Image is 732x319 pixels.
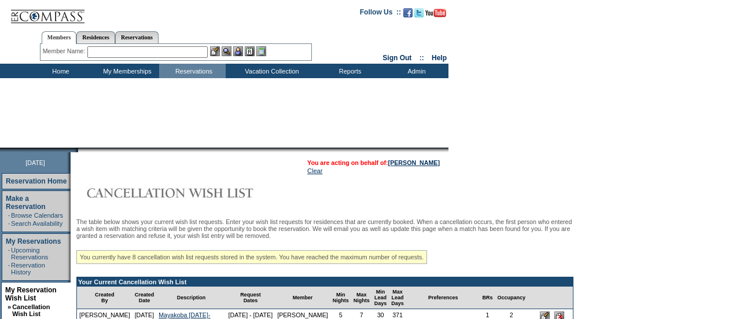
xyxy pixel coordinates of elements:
td: Reports [315,64,382,78]
img: b_calculator.gif [256,46,266,56]
td: Follow Us :: [360,7,401,21]
img: Reservations [245,46,255,56]
a: Members [42,31,77,44]
td: My Memberships [93,64,159,78]
a: Clear [307,167,322,174]
a: Help [432,54,447,62]
a: Reservation History [11,262,45,276]
td: Created Date [133,287,157,309]
td: · [8,212,10,219]
img: b_edit.gif [210,46,220,56]
a: Follow us on Twitter [414,12,424,19]
td: Min Lead Days [372,287,389,309]
a: Sign Out [382,54,411,62]
td: Max Lead Days [389,287,406,309]
span: You are acting on behalf of: [307,159,440,166]
td: Member [275,287,330,309]
td: Reservations [159,64,226,78]
img: View [222,46,231,56]
a: [PERSON_NAME] [388,159,440,166]
td: · [8,262,10,276]
a: Become our fan on Facebook [403,12,413,19]
span: [DATE] [25,159,45,166]
b: » [8,303,11,310]
td: BRs [480,287,495,309]
td: Created By [77,287,133,309]
a: Search Availability [11,220,62,227]
td: Max Nights [351,287,372,309]
a: Residences [76,31,115,43]
td: Your Current Cancellation Wish List [77,277,573,287]
span: :: [420,54,424,62]
img: Subscribe to our YouTube Channel [425,9,446,17]
a: Cancellation Wish List [12,303,50,317]
nobr: [DATE] - [DATE] [229,311,273,318]
img: Become our fan on Facebook [403,8,413,17]
td: Home [26,64,93,78]
img: Follow us on Twitter [414,8,424,17]
a: My Reservation Wish List [5,286,57,302]
td: Occupancy [495,287,528,309]
td: Vacation Collection [226,64,315,78]
img: Cancellation Wish List [76,181,308,204]
img: blank.gif [78,148,79,152]
a: Subscribe to our YouTube Channel [425,12,446,19]
a: My Reservations [6,237,61,245]
img: promoShadowLeftCorner.gif [74,148,78,152]
a: Browse Calendars [11,212,63,219]
td: · [8,247,10,261]
td: Preferences [406,287,480,309]
a: Make a Reservation [6,195,46,211]
a: Reservation Home [6,177,67,185]
img: Impersonate [233,46,243,56]
td: · [8,220,10,227]
div: You currently have 8 cancellation wish list requests stored in the system. You have reached the m... [76,250,427,264]
td: Request Dates [226,287,275,309]
td: Min Nights [330,287,351,309]
div: Member Name: [43,46,87,56]
a: Reservations [115,31,159,43]
td: Description [156,287,226,309]
a: Upcoming Reservations [11,247,48,261]
td: Admin [382,64,448,78]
